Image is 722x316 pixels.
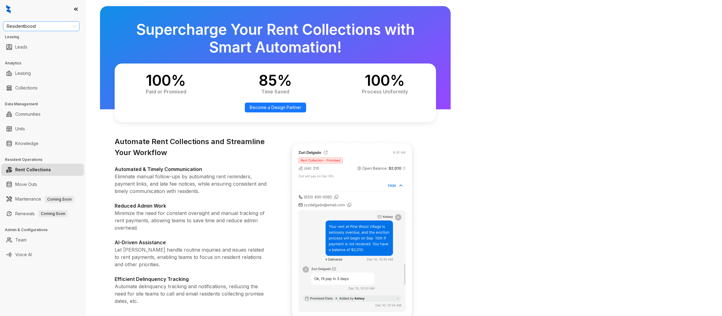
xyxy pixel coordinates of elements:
[7,22,76,31] span: Residentboost
[5,34,85,40] h3: Leasing
[115,173,268,195] p: Eliminate manual follow-ups by automating rent reminders, payment links, and late fee notices, wh...
[1,82,84,94] li: Collections
[115,283,268,305] p: Automate delinquency tracking and notifications, reducing the need for site teams to call and ema...
[245,103,306,112] a: Become a Design Partner
[1,193,84,205] li: Maintenance
[15,41,27,53] a: Leads
[1,178,84,191] li: Move Outs
[1,137,84,150] li: Knowledge
[5,101,85,107] h3: Data Management
[15,178,37,191] a: Move Outs
[115,136,268,158] h3: Automate Rent Collections and Streamline Your Workflow
[15,234,27,246] a: Team
[1,41,84,53] li: Leads
[15,67,31,79] a: Leasing
[239,73,312,88] h4: 85%
[129,73,202,88] h4: 100%
[15,249,32,261] a: Voice AI
[1,123,84,135] li: Units
[115,202,268,209] h4: Reduced Admin Work
[1,108,84,120] li: Communities
[15,208,68,220] a: RenewalsComing Soon
[239,88,312,95] h3: Time Saved
[1,249,84,261] li: Voice AI
[5,157,85,162] h3: Resident Operations
[115,209,268,231] p: Minimize the need for constant oversight and manual tracking of rent payments, allowing teams to ...
[6,5,11,13] img: logo
[115,21,436,56] h2: Supercharge Your Rent Collections with Smart Automation!
[1,164,84,176] li: Rent Collections
[115,239,268,246] h4: AI-Driven Assistance
[348,73,421,88] h4: 100%
[129,88,202,95] h3: Paid or Promised
[115,246,268,268] p: Let [PERSON_NAME] handle routine inquiries and issues related to rent payments, enabling teams to...
[115,165,268,173] h4: Automated & Timely Communication
[250,104,301,111] span: Become a Design Partner
[348,88,421,95] h3: Process Uniformity
[5,60,85,66] h3: Analytics
[1,234,84,246] li: Team
[1,67,84,79] li: Leasing
[15,108,41,120] a: Communities
[115,275,268,283] h4: Efficient Delinquency Tracking
[15,123,25,135] a: Units
[15,137,38,150] a: Knowledge
[5,227,85,233] h3: Admin & Configurations
[15,164,51,176] a: Rent Collections
[15,82,38,94] a: Collections
[1,208,84,220] li: Renewals
[38,210,68,217] span: Coming Soon
[45,196,74,203] span: Coming Soon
